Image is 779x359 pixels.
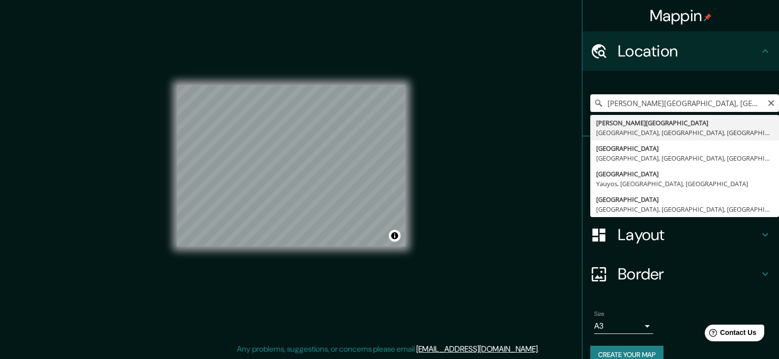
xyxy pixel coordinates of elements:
div: [PERSON_NAME][GEOGRAPHIC_DATA] [596,118,773,128]
div: [GEOGRAPHIC_DATA], [GEOGRAPHIC_DATA], [GEOGRAPHIC_DATA] [596,128,773,138]
div: Pins [582,137,779,176]
div: [GEOGRAPHIC_DATA], [GEOGRAPHIC_DATA], [GEOGRAPHIC_DATA] [596,204,773,214]
div: [GEOGRAPHIC_DATA] [596,194,773,204]
img: pin-icon.png [704,13,712,21]
div: . [541,343,543,355]
h4: Mappin [650,6,712,26]
div: Border [582,254,779,294]
iframe: Help widget launcher [692,321,768,348]
a: [EMAIL_ADDRESS][DOMAIN_NAME] [416,344,538,354]
h4: Border [618,264,759,284]
div: [GEOGRAPHIC_DATA], [GEOGRAPHIC_DATA], [GEOGRAPHIC_DATA] [596,153,773,163]
input: Pick your city or area [590,94,779,112]
button: Clear [767,98,775,107]
div: Location [582,31,779,71]
div: A3 [594,318,653,334]
div: Layout [582,215,779,254]
div: [GEOGRAPHIC_DATA] [596,143,773,153]
h4: Layout [618,225,759,245]
div: Style [582,176,779,215]
button: Toggle attribution [389,230,401,242]
label: Size [594,310,605,318]
div: Yauyos, [GEOGRAPHIC_DATA], [GEOGRAPHIC_DATA] [596,179,773,189]
div: . [539,343,541,355]
p: Any problems, suggestions, or concerns please email . [237,343,539,355]
div: [GEOGRAPHIC_DATA] [596,169,773,179]
h4: Location [618,41,759,61]
canvas: Map [177,85,405,247]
